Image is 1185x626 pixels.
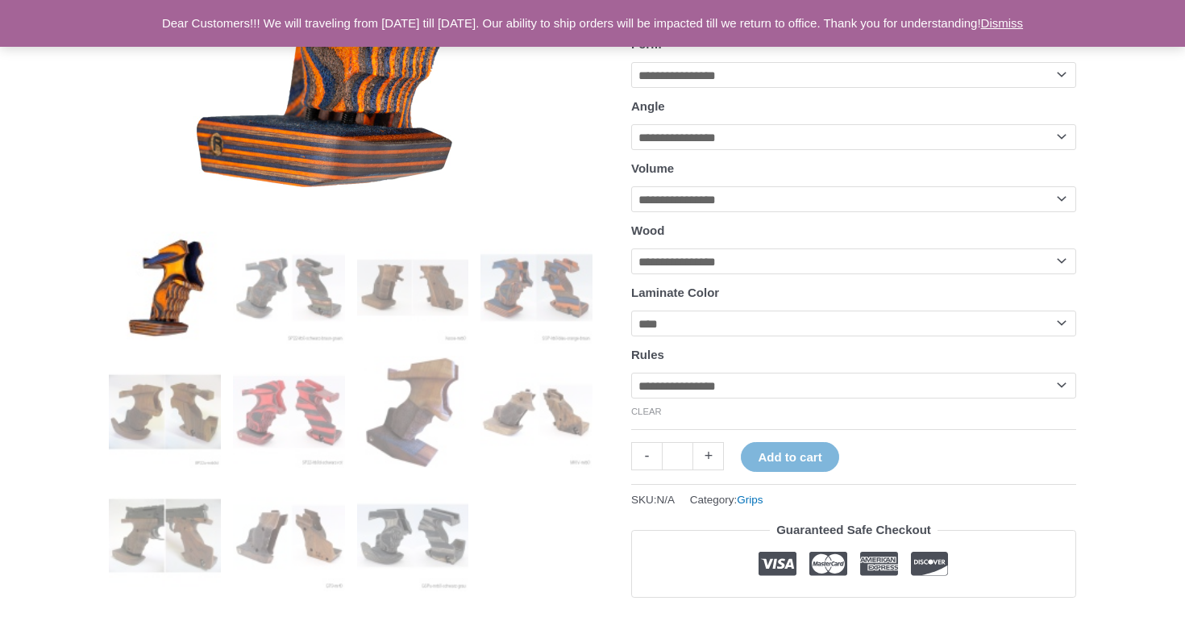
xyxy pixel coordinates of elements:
[233,356,345,468] img: Rink Grip for Sport Pistol - Image 6
[631,161,674,175] label: Volume
[693,442,724,470] a: +
[737,494,763,506] a: Grips
[741,442,838,472] button: Add to cart
[109,356,221,468] img: Rink Grip for Sport Pistol - Image 5
[631,37,662,51] label: Form
[770,519,938,541] legend: Guaranteed Safe Checkout
[981,16,1024,30] a: Dismiss
[631,407,662,416] a: Clear options
[357,232,469,344] img: Rink Grip for Sport Pistol - Image 3
[357,356,469,468] img: Rink Grip for Sport Pistol - Image 7
[480,232,592,344] img: Rink Grip for Sport Pistol - Image 4
[357,480,469,592] img: Rink Grip for Sport Pistol - Image 11
[631,286,719,299] label: Laminate Color
[690,490,763,510] span: Category:
[657,494,676,506] span: N/A
[233,480,345,592] img: Rink Grip for Sport Pistol - Image 10
[480,356,592,468] img: Rink Sport Pistol Grip
[109,480,221,592] img: Rink Grip for Sport Pistol - Image 9
[631,490,675,510] span: SKU:
[631,348,664,361] label: Rules
[631,99,665,113] label: Angle
[631,442,662,470] a: -
[631,223,664,237] label: Wood
[233,232,345,344] img: Rink Grip for Sport Pistol - Image 2
[662,442,693,470] input: Product quantity
[109,232,221,344] img: Rink Grip for Sport Pistol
